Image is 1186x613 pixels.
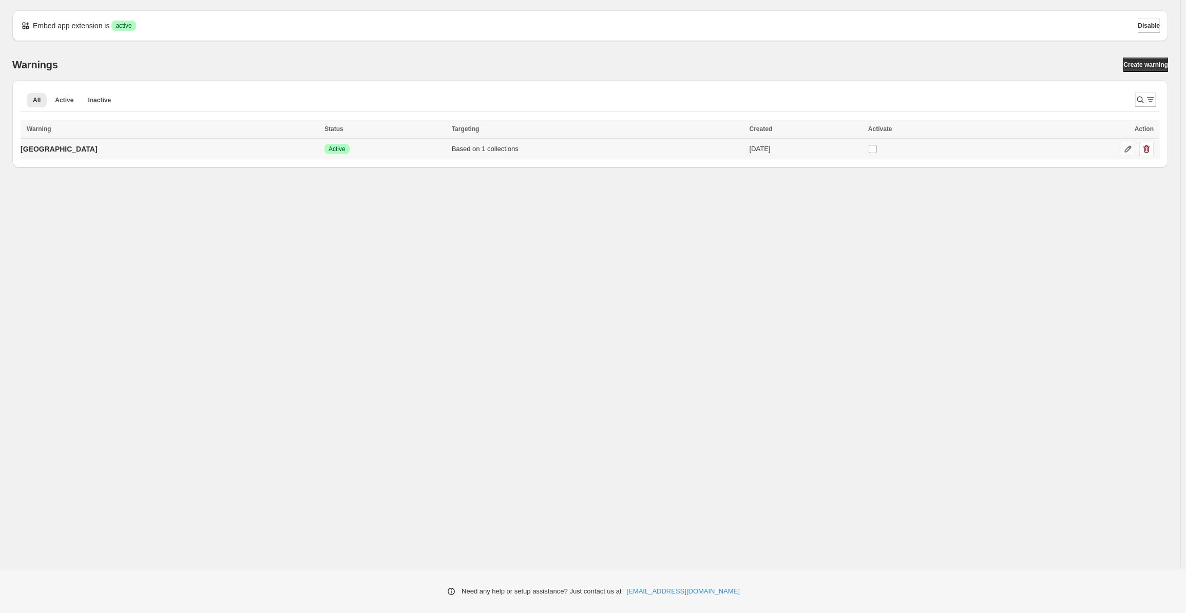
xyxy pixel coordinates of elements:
span: Activate [868,125,892,133]
p: Embed app extension is [33,21,109,31]
p: [GEOGRAPHIC_DATA] [21,144,98,154]
span: Active [329,145,346,153]
span: Action [1135,125,1154,133]
span: All [33,96,41,104]
span: Inactive [88,96,111,104]
span: active [116,22,131,30]
div: Based on 1 collections [452,144,743,154]
button: Search and filter results [1135,92,1156,107]
span: Targeting [452,125,480,133]
div: [DATE] [750,144,862,154]
span: Disable [1138,22,1160,30]
span: Status [324,125,343,133]
a: Create warning [1123,58,1168,72]
button: Disable [1138,18,1160,33]
span: Active [55,96,73,104]
a: [EMAIL_ADDRESS][DOMAIN_NAME] [627,586,740,597]
span: Warning [27,125,51,133]
span: Create warning [1123,61,1168,69]
span: Created [750,125,773,133]
a: [GEOGRAPHIC_DATA] [21,141,98,157]
h2: Warnings [12,59,58,71]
